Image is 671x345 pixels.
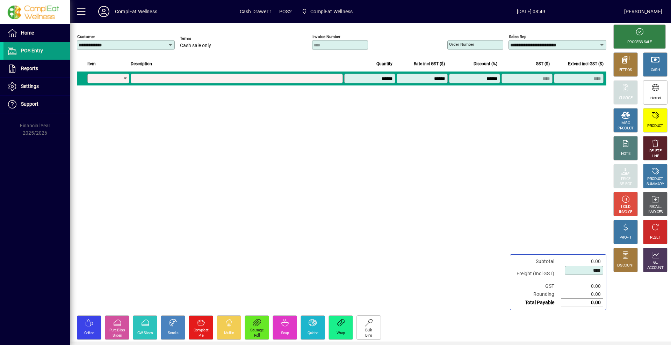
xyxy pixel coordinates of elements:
div: DELETE [649,149,661,154]
div: Roll [254,333,260,338]
mat-label: Sales rep [509,34,526,39]
span: Support [21,101,38,107]
div: Muffin [224,331,234,336]
a: Settings [3,78,70,95]
span: GST ($) [536,60,550,68]
div: ACCOUNT [647,265,663,271]
span: Home [21,30,34,36]
span: Discount (%) [474,60,497,68]
div: Scrolls [168,331,178,336]
span: Reports [21,66,38,71]
span: POS2 [279,6,292,17]
div: Internet [649,96,661,101]
span: Rate incl GST ($) [414,60,445,68]
span: Cash sale only [180,43,211,48]
div: GL [653,260,658,265]
button: Profile [93,5,115,18]
span: Description [131,60,152,68]
div: PROFIT [620,235,632,240]
div: Pie [199,333,203,338]
div: PRODUCT [647,177,663,182]
div: HOLD [621,204,630,210]
div: PRODUCT [647,123,663,129]
div: Quiche [308,331,318,336]
span: Item [87,60,96,68]
a: Support [3,96,70,113]
span: Cash Drawer 1 [240,6,272,17]
div: Wrap [337,331,345,336]
td: Total Payable [513,299,561,307]
td: GST [513,282,561,290]
span: Terms [180,36,222,41]
div: NOTE [621,151,630,157]
mat-label: Order number [449,42,474,47]
td: 0.00 [561,282,603,290]
div: DISCOUNT [617,263,634,268]
div: INVOICES [648,210,663,215]
span: ComplEat Wellness [310,6,353,17]
div: RECALL [649,204,662,210]
mat-label: Customer [77,34,95,39]
a: Reports [3,60,70,77]
span: POS Entry [21,48,43,53]
div: Soup [281,331,289,336]
div: EFTPOS [619,68,632,73]
span: Quantity [376,60,392,68]
div: Coffee [84,331,94,336]
div: CHARGE [619,96,633,101]
div: Compleat [194,328,208,333]
div: PROCESS SALE [627,40,652,45]
div: LINE [652,154,659,159]
td: 0.00 [561,257,603,265]
div: INVOICE [619,210,632,215]
span: [DATE] 08:49 [438,6,624,17]
div: Pure Bliss [109,328,125,333]
td: 0.00 [561,290,603,299]
div: Sausage [250,328,264,333]
div: PRICE [621,177,630,182]
span: ComplEat Wellness [299,5,355,18]
div: ComplEat Wellness [115,6,157,17]
a: Home [3,24,70,42]
td: Freight (Incl GST) [513,265,561,282]
div: RESET [650,235,661,240]
div: Bulk [365,328,372,333]
td: Rounding [513,290,561,299]
div: Slices [113,333,122,338]
td: Subtotal [513,257,561,265]
div: CASH [651,68,660,73]
span: Extend incl GST ($) [568,60,604,68]
div: PRODUCT [618,126,633,131]
td: 0.00 [561,299,603,307]
mat-label: Invoice number [312,34,340,39]
div: SUMMARY [647,182,664,187]
div: SELECT [620,182,632,187]
div: [PERSON_NAME] [624,6,662,17]
div: CW Slices [137,331,153,336]
div: Bins [365,333,372,338]
div: MISC [621,121,630,126]
span: Settings [21,83,39,89]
